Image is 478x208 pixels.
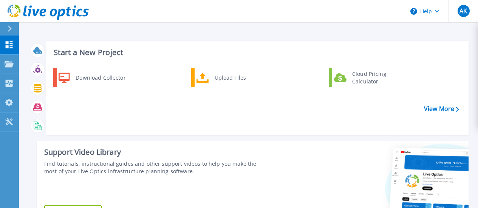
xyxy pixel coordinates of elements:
span: AK [459,8,467,14]
h3: Start a New Project [54,48,459,57]
a: Upload Files [191,68,269,87]
a: View More [424,105,459,112]
a: Cloud Pricing Calculator [329,68,406,87]
a: Download Collector [53,68,131,87]
div: Find tutorials, instructional guides and other support videos to help you make the most of your L... [44,160,269,175]
div: Download Collector [72,70,129,85]
div: Upload Files [211,70,267,85]
div: Cloud Pricing Calculator [348,70,404,85]
div: Support Video Library [44,147,269,157]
